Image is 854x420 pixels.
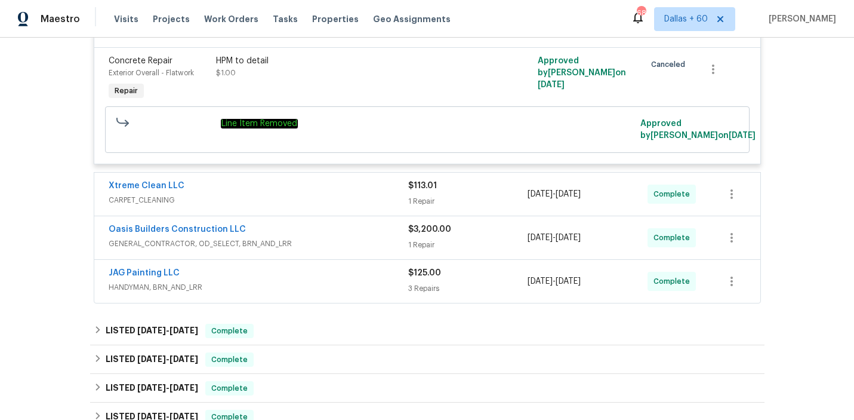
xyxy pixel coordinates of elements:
[137,355,198,363] span: -
[221,119,298,128] em: Line Item Removed
[206,354,252,366] span: Complete
[216,69,236,76] span: $1.00
[114,13,138,25] span: Visits
[538,57,626,89] span: Approved by [PERSON_NAME] on
[556,190,581,198] span: [DATE]
[653,232,695,244] span: Complete
[137,384,166,392] span: [DATE]
[204,13,258,25] span: Work Orders
[109,269,180,277] a: JAG Painting LLC
[137,326,166,335] span: [DATE]
[556,277,581,286] span: [DATE]
[109,281,408,293] span: HANDYMAN, BRN_AND_LRR
[640,119,756,140] span: Approved by [PERSON_NAME] on
[408,195,528,207] div: 1 Repair
[206,325,252,337] span: Complete
[408,283,528,295] div: 3 Repairs
[106,352,198,367] h6: LISTED
[169,355,198,363] span: [DATE]
[637,7,645,19] div: 688
[206,382,252,394] span: Complete
[408,269,441,277] span: $125.00
[109,69,194,76] span: Exterior Overall - Flatwork
[137,384,198,392] span: -
[90,317,764,345] div: LISTED [DATE]-[DATE]Complete
[528,232,581,244] span: -
[106,324,198,338] h6: LISTED
[312,13,359,25] span: Properties
[651,59,690,70] span: Canceled
[528,277,553,286] span: [DATE]
[109,225,246,234] a: Oasis Builders Construction LLC
[408,239,528,251] div: 1 Repair
[153,13,190,25] span: Projects
[110,85,143,97] span: Repair
[137,326,198,335] span: -
[137,355,166,363] span: [DATE]
[216,55,477,67] div: HPM to detail
[109,194,408,206] span: CARPET_CLEANING
[528,275,581,287] span: -
[109,182,184,190] a: Xtreme Clean LLC
[653,275,695,287] span: Complete
[764,13,836,25] span: [PERSON_NAME]
[408,182,437,190] span: $113.01
[729,131,756,140] span: [DATE]
[556,234,581,242] span: [DATE]
[653,188,695,200] span: Complete
[109,238,408,250] span: GENERAL_CONTRACTOR, OD_SELECT, BRN_AND_LRR
[664,13,708,25] span: Dallas + 60
[106,381,198,396] h6: LISTED
[528,190,553,198] span: [DATE]
[273,15,298,23] span: Tasks
[169,326,198,335] span: [DATE]
[408,225,451,234] span: $3,200.00
[528,234,553,242] span: [DATE]
[169,384,198,392] span: [DATE]
[90,345,764,374] div: LISTED [DATE]-[DATE]Complete
[528,188,581,200] span: -
[41,13,80,25] span: Maestro
[109,57,172,65] span: Concrete Repair
[90,374,764,403] div: LISTED [DATE]-[DATE]Complete
[373,13,451,25] span: Geo Assignments
[538,81,565,89] span: [DATE]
